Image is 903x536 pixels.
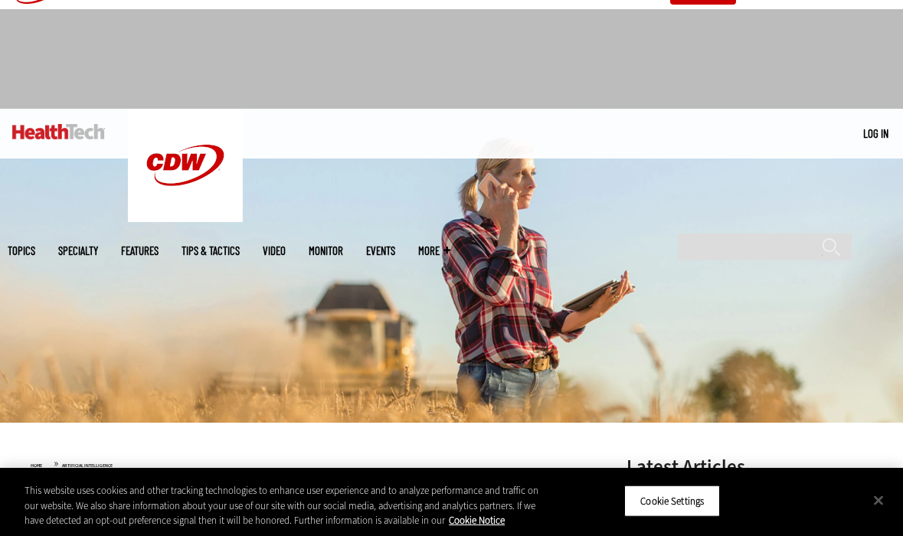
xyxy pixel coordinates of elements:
[624,485,720,517] button: Cookie Settings
[309,245,343,257] a: MonITor
[121,245,159,257] a: Features
[31,457,587,469] div: »
[863,126,888,142] div: User menu
[62,462,113,469] a: Artificial Intelligence
[418,245,450,257] span: More
[8,245,35,257] span: Topics
[12,124,105,139] img: Home
[128,109,243,222] img: Home
[863,126,888,140] a: Log in
[182,245,240,257] a: Tips & Tactics
[449,514,505,527] a: More information about your privacy
[128,210,243,226] a: CDW
[862,483,895,517] button: Close
[627,457,856,476] h3: Latest Articles
[366,245,395,257] a: Events
[58,245,98,257] span: Specialty
[263,245,286,257] a: Video
[173,25,731,93] iframe: advertisement
[25,483,541,528] div: This website uses cookies and other tracking technologies to enhance user experience and to analy...
[31,462,42,469] a: Home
